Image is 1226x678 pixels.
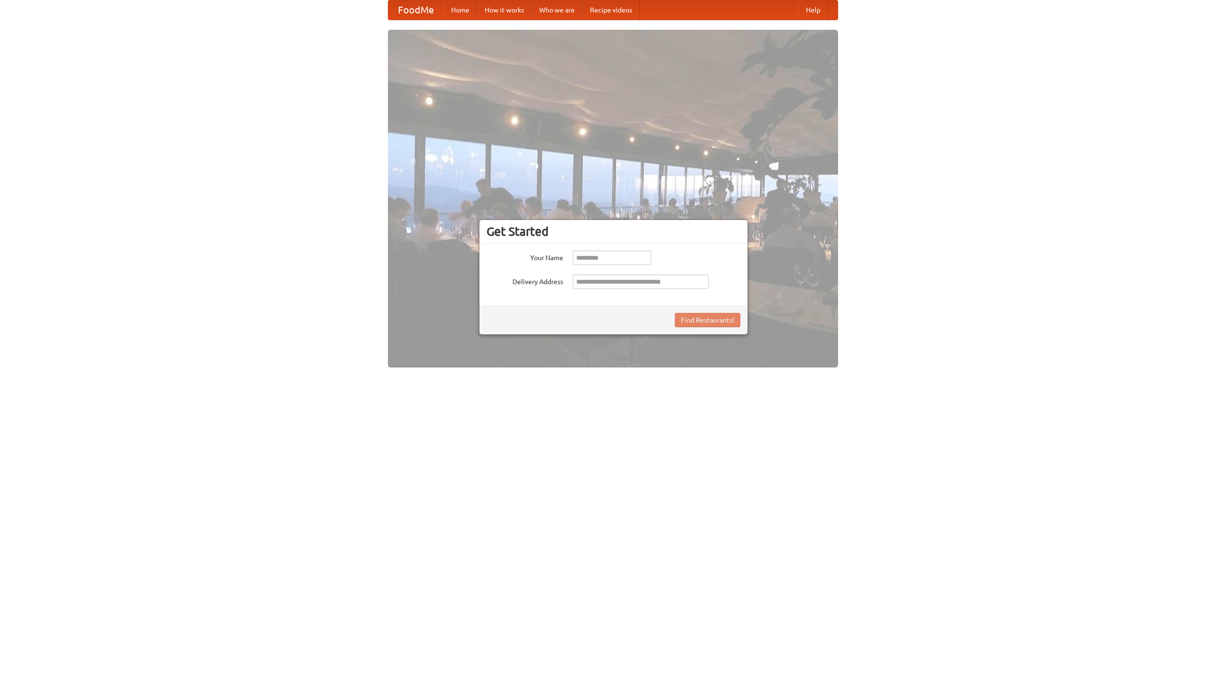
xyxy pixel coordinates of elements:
a: Help [798,0,828,20]
label: Your Name [487,251,563,263]
label: Delivery Address [487,275,563,287]
a: FoodMe [388,0,443,20]
a: Who we are [532,0,582,20]
a: How it works [477,0,532,20]
button: Find Restaurants! [675,313,740,327]
a: Home [443,0,477,20]
a: Recipe videos [582,0,640,20]
h3: Get Started [487,224,740,239]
